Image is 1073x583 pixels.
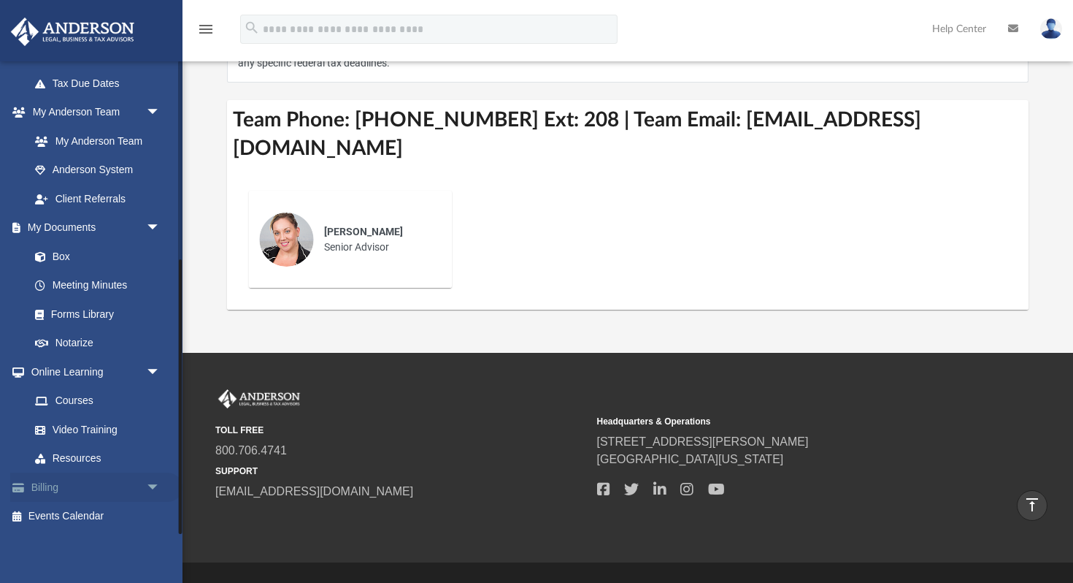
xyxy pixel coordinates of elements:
[146,98,175,128] span: arrow_drop_down
[1017,490,1047,521] a: vertical_align_top
[20,329,175,358] a: Notarize
[10,213,175,243] a: My Documentsarrow_drop_down
[1023,496,1041,514] i: vertical_align_top
[197,28,215,38] a: menu
[20,386,175,416] a: Courses
[215,485,413,498] a: [EMAIL_ADDRESS][DOMAIN_NAME]
[146,357,175,387] span: arrow_drop_down
[314,214,442,265] div: Senior Advisor
[7,18,139,46] img: Anderson Advisors Platinum Portal
[259,212,314,267] img: Senior Advisor Pic
[244,20,260,36] i: search
[227,100,1028,169] h3: Team Phone: [PHONE_NUMBER] Ext: 208 | Team Email: [EMAIL_ADDRESS][DOMAIN_NAME]
[10,98,175,127] a: My Anderson Teamarrow_drop_down
[20,415,168,444] a: Video Training
[20,444,175,473] a: Resources
[146,473,175,503] span: arrow_drop_down
[215,465,587,478] small: SUPPORT
[146,213,175,243] span: arrow_drop_down
[20,69,182,98] a: Tax Due Dates
[197,20,215,38] i: menu
[20,271,175,300] a: Meeting Minutes
[10,502,182,531] a: Events Calendar
[10,357,175,386] a: Online Learningarrow_drop_down
[20,156,175,185] a: Anderson System
[20,184,175,213] a: Client Referrals
[215,389,303,408] img: Anderson Advisors Platinum Portal
[597,435,809,448] a: [STREET_ADDRESS][PERSON_NAME]
[597,453,784,465] a: [GEOGRAPHIC_DATA][US_STATE]
[20,300,168,329] a: Forms Library
[215,444,287,457] a: 800.706.4741
[20,126,168,156] a: My Anderson Team
[597,415,969,428] small: Headquarters & Operations
[324,226,403,237] span: [PERSON_NAME]
[1040,18,1062,39] img: User Pic
[10,473,182,502] a: Billingarrow_drop_down
[215,424,587,437] small: TOLL FREE
[20,242,168,271] a: Box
